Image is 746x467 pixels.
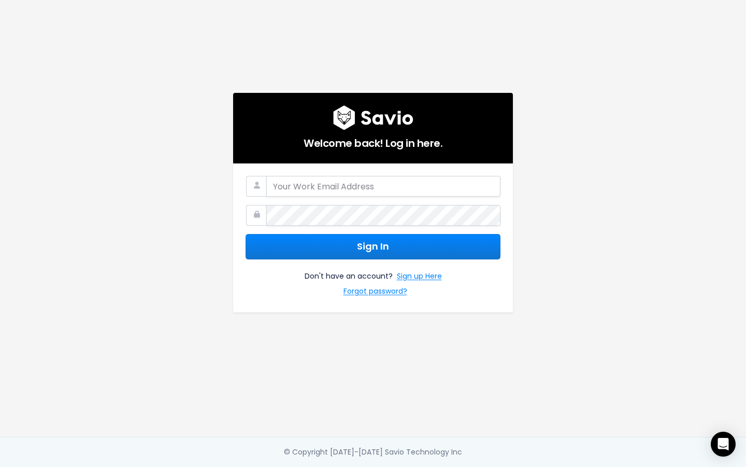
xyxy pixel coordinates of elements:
div: Don't have an account? [246,259,500,300]
div: © Copyright [DATE]-[DATE] Savio Technology Inc [284,446,462,459]
input: Your Work Email Address [266,176,500,197]
img: logo600x187.a314fd40982d.png [333,105,413,130]
div: Open Intercom Messenger [711,432,736,457]
h5: Welcome back! Log in here. [246,130,500,151]
a: Sign up Here [397,270,442,285]
button: Sign In [246,234,500,259]
a: Forgot password? [343,285,407,300]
